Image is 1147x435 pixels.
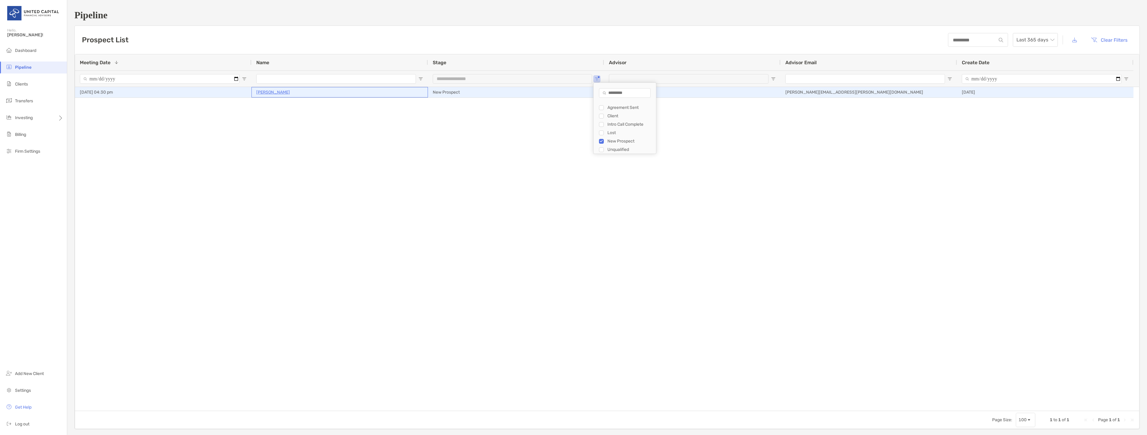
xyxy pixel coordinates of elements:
[1109,417,1112,422] span: 1
[428,87,604,97] div: New Prospect
[82,36,128,44] h3: Prospect List
[607,113,652,118] div: Client
[5,63,13,70] img: pipeline icon
[15,98,33,103] span: Transfers
[785,74,945,84] input: Advisor Email Filter Input
[15,48,36,53] span: Dashboard
[15,132,26,137] span: Billing
[74,10,1140,21] h1: Pipeline
[594,95,656,154] div: Filter List
[1122,418,1127,422] div: Next Page
[433,60,446,65] span: Stage
[947,76,952,81] button: Open Filter Menu
[962,74,1121,84] input: Create Date Filter Input
[256,88,290,96] a: [PERSON_NAME]
[599,88,651,98] input: Search filter values
[418,76,423,81] button: Open Filter Menu
[1124,76,1129,81] button: Open Filter Menu
[607,147,652,152] div: Unqualified
[1019,417,1027,422] div: 100
[785,60,817,65] span: Advisor Email
[771,76,776,81] button: Open Filter Menu
[1117,417,1120,422] span: 1
[1091,418,1096,422] div: Previous Page
[5,46,13,54] img: dashboard icon
[5,386,13,394] img: settings icon
[15,405,32,410] span: Get Help
[1112,417,1116,422] span: of
[957,87,1133,97] div: [DATE]
[256,60,269,65] span: Name
[80,60,110,65] span: Meeting Date
[1016,33,1054,46] span: Last 365 days
[5,114,13,121] img: investing icon
[256,74,416,84] input: Name Filter Input
[781,87,957,97] div: [PERSON_NAME][EMAIL_ADDRESS][PERSON_NAME][DOMAIN_NAME]
[15,421,29,427] span: Log out
[607,130,652,135] div: Lost
[75,87,251,97] div: [DATE] 04:30 pm
[607,105,652,110] div: Agreement Sent
[999,38,1003,42] img: input icon
[15,115,33,120] span: Investing
[1098,417,1108,422] span: Page
[242,76,247,81] button: Open Filter Menu
[593,82,656,154] div: Column Filter
[5,80,13,87] img: clients icon
[15,65,32,70] span: Pipeline
[15,388,31,393] span: Settings
[1067,417,1069,422] span: 1
[1130,418,1134,422] div: Last Page
[15,82,28,87] span: Clients
[607,139,652,144] div: New Prospect
[1016,413,1035,427] div: Page Size
[5,370,13,377] img: add_new_client icon
[1053,417,1057,422] span: to
[5,403,13,410] img: get-help icon
[15,371,44,376] span: Add New Client
[1050,417,1052,422] span: 1
[962,60,989,65] span: Create Date
[1087,33,1132,46] button: Clear Filters
[604,87,781,97] div: [PERSON_NAME], CFP®
[80,74,239,84] input: Meeting Date Filter Input
[992,417,1012,422] div: Page Size:
[15,149,40,154] span: Firm Settings
[5,147,13,154] img: firm-settings icon
[7,32,63,37] span: [PERSON_NAME]!
[5,130,13,138] img: billing icon
[607,122,652,127] div: Intro Call Complete
[7,2,60,24] img: United Capital Logo
[5,97,13,104] img: transfers icon
[595,76,599,81] button: Open Filter Menu
[609,60,627,65] span: Advisor
[1084,418,1088,422] div: First Page
[1058,417,1061,422] span: 1
[1062,417,1066,422] span: of
[5,420,13,427] img: logout icon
